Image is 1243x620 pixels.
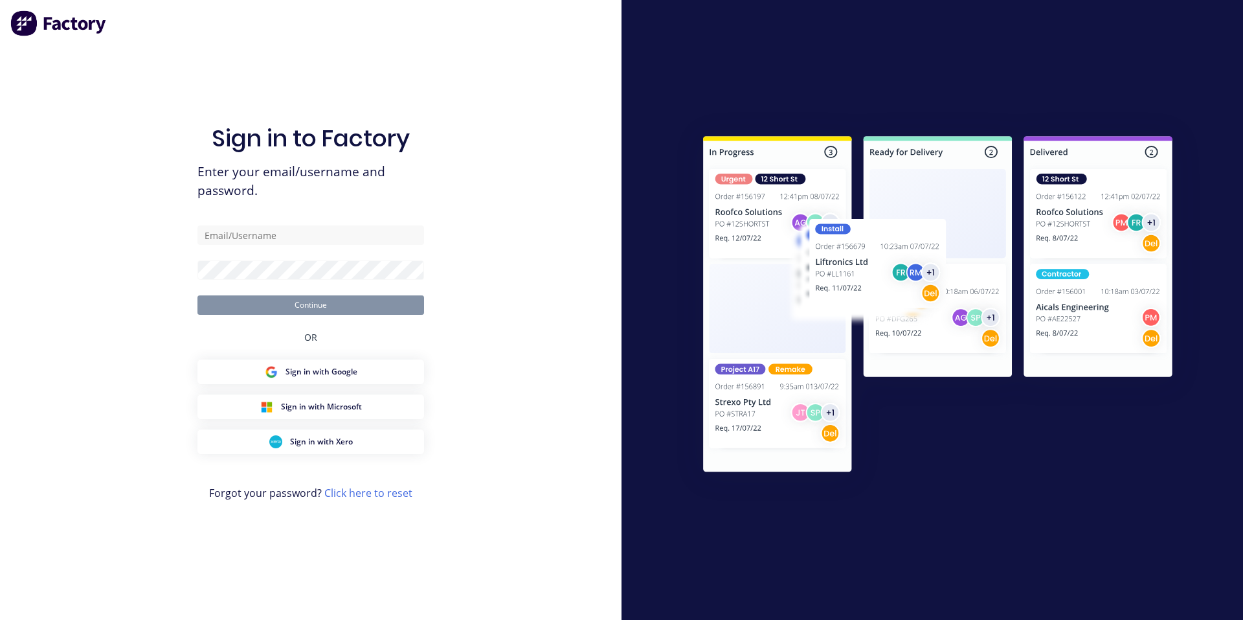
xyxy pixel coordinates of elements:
img: Sign in [675,110,1201,503]
input: Email/Username [197,225,424,245]
img: Google Sign in [265,365,278,378]
span: Forgot your password? [209,485,412,501]
button: Continue [197,295,424,315]
img: Xero Sign in [269,435,282,448]
button: Google Sign inSign in with Google [197,360,424,384]
img: Microsoft Sign in [260,400,273,413]
span: Enter your email/username and password. [197,163,424,200]
div: OR [304,315,317,360]
span: Sign in with Xero [290,436,353,448]
h1: Sign in to Factory [212,124,410,152]
a: Click here to reset [324,486,412,500]
button: Microsoft Sign inSign in with Microsoft [197,395,424,419]
img: Factory [10,10,107,36]
span: Sign in with Microsoft [281,401,362,413]
button: Xero Sign inSign in with Xero [197,430,424,454]
span: Sign in with Google [286,366,357,378]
